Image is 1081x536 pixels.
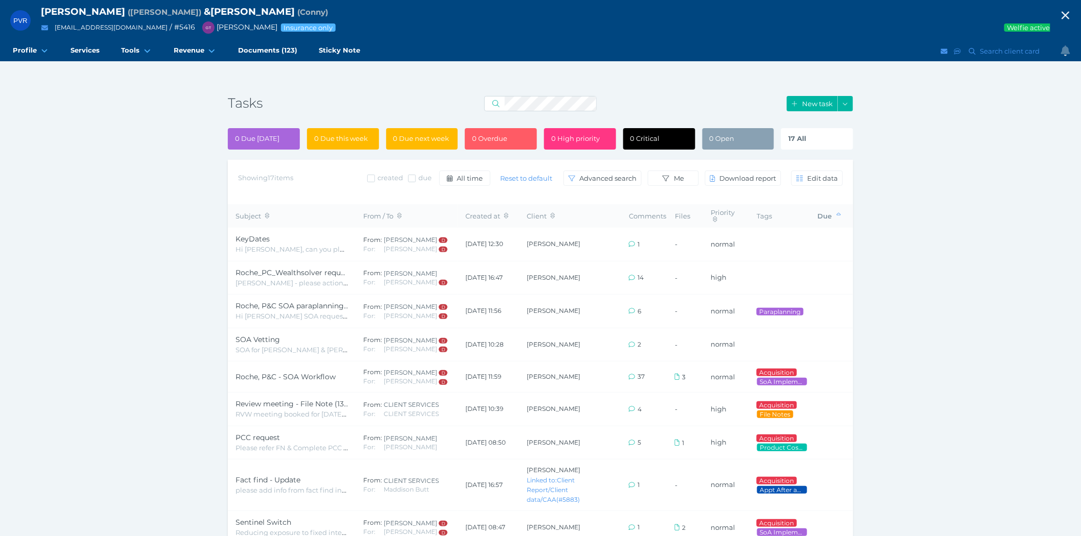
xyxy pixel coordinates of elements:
span: For: [363,377,375,385]
span: [PERSON_NAME] [41,6,125,17]
span: Hi [PERSON_NAME] SOA request for [PERSON_NAME] clients; [PERSON_NAME] & [PERSON_NAME]. Dropbox li... [236,311,809,321]
span: 0 Open [710,134,735,142]
span: 0 Due this week [314,134,368,142]
div: [PERSON_NAME] [384,278,448,286]
span: Paraplanning [759,308,801,315]
button: Email [939,45,950,58]
span: created [378,174,403,182]
div: Grant Teakle [202,21,215,34]
span: [DATE] 10:39 [465,405,503,413]
span: Welfie active [1006,23,1051,32]
span: Download report [717,174,781,182]
span: Edit data [805,174,842,182]
span: PVR [13,17,27,25]
span: 0 Due next week [393,134,450,142]
span: 14 [638,274,644,281]
span: SoA Implementation [759,528,805,536]
span: From: [363,303,382,310]
span: 6 [638,307,641,315]
span: From: [363,476,382,484]
span: Acquisition [759,477,794,484]
a: [PERSON_NAME] [527,274,580,281]
div: [PERSON_NAME] [384,303,448,311]
span: Me [672,174,689,182]
span: Reset to default [496,174,557,182]
a: [PERSON_NAME] [527,240,580,248]
span: 0 Overdue [472,134,507,142]
span: From: [363,368,382,376]
span: For: [363,528,375,535]
span: Deleted [441,338,445,344]
span: KeyDates [236,234,270,243]
span: Deleted [441,304,445,310]
span: Appt After actions [759,486,805,494]
span: Profile [13,46,37,55]
a: [EMAIL_ADDRESS][DOMAIN_NAME] [55,23,168,31]
div: [PERSON_NAME] [384,377,448,385]
div: CLIENT SERVICES [384,401,439,409]
span: Revenue [174,46,204,55]
span: normal [711,523,735,531]
th: Files [667,204,703,228]
div: [PERSON_NAME] [384,434,437,443]
span: 3 [682,373,686,381]
a: [PERSON_NAME] [527,467,580,474]
span: Acquisition [759,434,794,442]
td: - [667,459,703,511]
span: From: [363,401,382,408]
span: Deleted [441,247,445,252]
span: Created at [465,212,508,220]
span: 5 [638,438,641,446]
span: [DATE] 08:50 [465,438,506,446]
span: Due [818,212,841,220]
span: 1 [682,439,684,447]
span: 0 Critical [630,134,660,142]
div: [PERSON_NAME] [384,519,448,527]
span: normal [711,340,735,348]
span: File Notes [759,410,791,418]
span: / # 5416 [170,22,195,32]
span: 1 [638,523,640,531]
span: Sticky Note [319,46,360,55]
span: normal [711,480,735,489]
button: Download report [705,170,781,186]
div: CLIENT SERVICES [384,410,439,418]
span: Review meeting - File Note (13/04 [PERSON_NAME]) [236,399,421,408]
span: Acquisition [759,401,794,409]
a: Services [60,41,110,61]
a: Documents (123) [227,41,308,61]
span: 2 [638,340,641,348]
span: Services [70,46,100,55]
a: Revenue [163,41,227,61]
button: SMS [953,45,963,58]
span: 17 All [788,134,806,142]
span: [DATE] 10:28 [465,340,504,348]
h3: Tasks [228,95,436,112]
span: Deleted [441,237,445,243]
div: [PERSON_NAME] [384,312,448,320]
td: - [667,261,703,295]
td: - [667,328,703,361]
span: From: [363,519,382,526]
span: For: [363,410,375,418]
span: [DATE] 12:30 [465,240,503,248]
button: Reset to default [496,170,557,186]
span: Priority [711,208,735,223]
span: Deleted [441,530,445,535]
div: [PERSON_NAME] [384,443,437,451]
span: PCC request [236,433,280,442]
span: Deleted [441,347,445,352]
span: due [418,174,432,182]
a: Linked to:Client Report/Client data/CAA(#5883) [527,476,580,503]
span: Please refer FN & Complete PCC request for portfolio adjustment for [PERSON_NAME] & [PERSON_NAME]... [236,443,814,452]
span: For: [363,443,375,451]
a: Profile [2,41,60,61]
span: Sentinel Switch [236,518,291,527]
span: high [711,405,726,413]
button: New task [787,96,838,111]
button: Email [38,21,51,34]
span: 1 [638,481,640,489]
span: 0 High priority [551,134,600,142]
span: From: [363,336,382,344]
span: GT [205,26,211,30]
